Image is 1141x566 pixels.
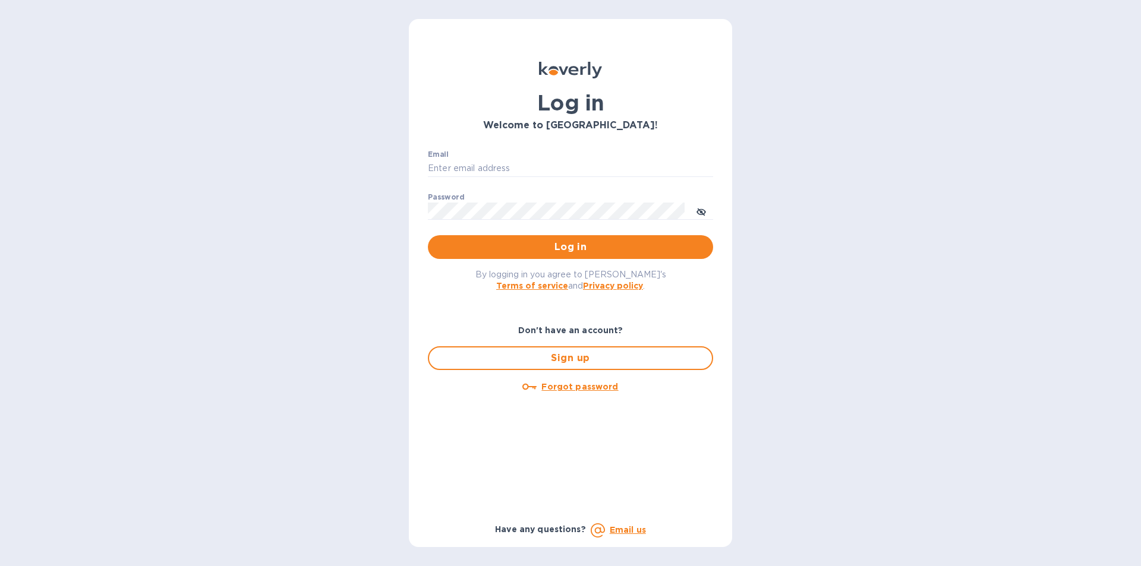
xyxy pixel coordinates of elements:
[428,151,449,158] label: Email
[428,90,713,115] h1: Log in
[689,199,713,223] button: toggle password visibility
[428,160,713,178] input: Enter email address
[539,62,602,78] img: Koverly
[610,525,646,535] a: Email us
[437,240,704,254] span: Log in
[518,325,623,335] b: Don't have an account?
[439,351,702,365] span: Sign up
[428,235,713,259] button: Log in
[583,281,643,290] a: Privacy policy
[475,270,666,290] span: By logging in you agree to [PERSON_NAME]'s and .
[428,120,713,131] h3: Welcome to [GEOGRAPHIC_DATA]!
[428,194,464,201] label: Password
[496,281,568,290] a: Terms of service
[495,524,586,534] b: Have any questions?
[541,382,618,391] u: Forgot password
[428,346,713,370] button: Sign up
